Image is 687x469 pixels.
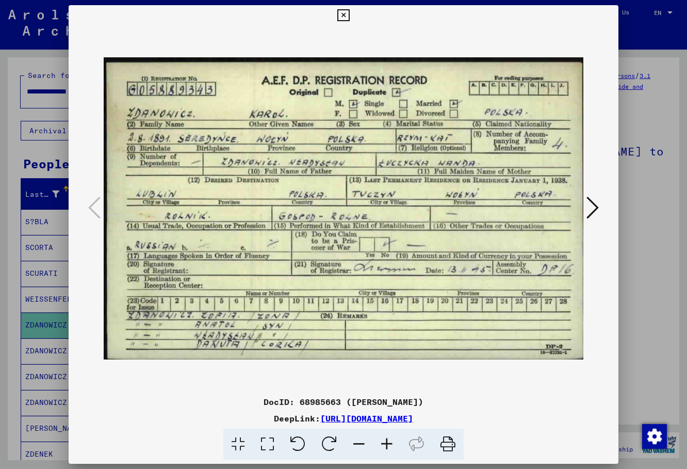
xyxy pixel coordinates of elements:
img: 001.jpg [104,26,583,392]
img: Change consent [642,424,667,449]
div: DeepLink: [69,412,618,425]
a: [URL][DOMAIN_NAME] [320,413,413,424]
div: Change consent [642,424,666,448]
div: DocID: 68985663 ([PERSON_NAME]) [69,396,618,408]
